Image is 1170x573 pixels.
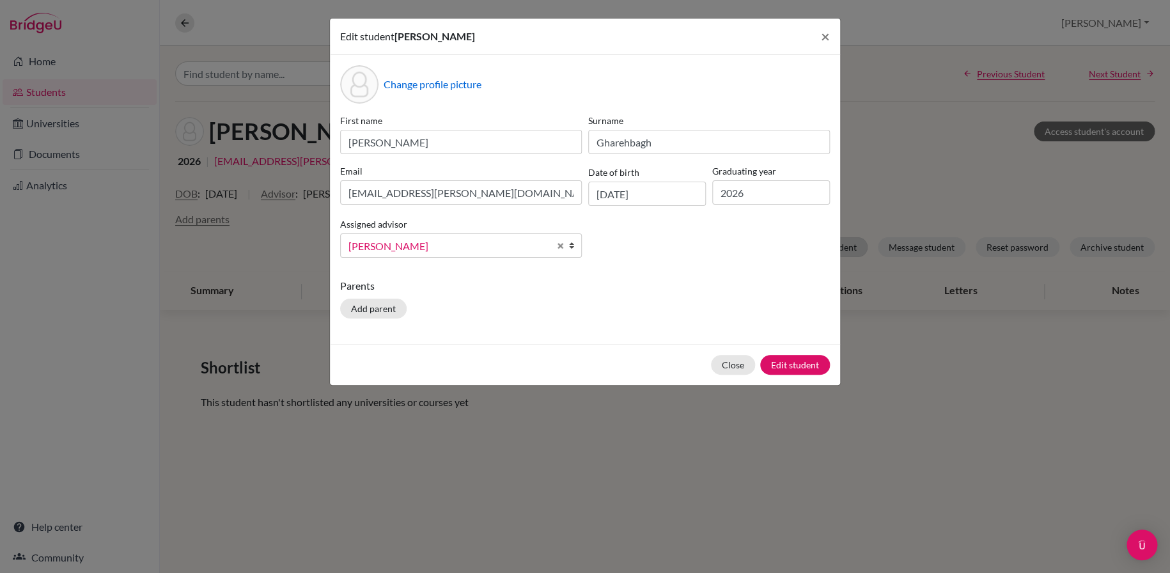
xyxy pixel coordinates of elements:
button: Add parent [340,299,407,318]
label: Email [340,164,582,178]
label: Date of birth [588,166,639,179]
label: Graduating year [712,164,830,178]
span: [PERSON_NAME] [348,238,549,255]
button: Close [811,19,840,54]
button: Edit student [760,355,830,375]
span: Edit student [340,30,394,42]
div: Profile picture [340,65,378,104]
p: Parents [340,278,830,294]
div: Open Intercom Messenger [1127,530,1157,560]
span: [PERSON_NAME] [394,30,475,42]
label: Surname [588,114,830,127]
button: Close [711,355,755,375]
span: × [821,27,830,45]
label: Assigned advisor [340,217,407,231]
input: dd/mm/yyyy [588,182,706,206]
label: First name [340,114,582,127]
